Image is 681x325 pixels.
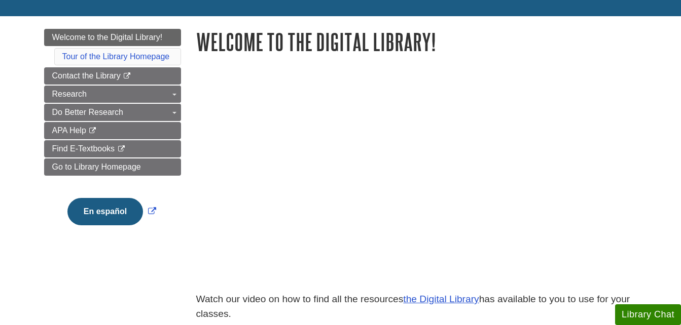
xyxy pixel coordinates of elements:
a: Contact the Library [44,67,181,85]
a: Go to Library Homepage [44,158,181,176]
button: En español [67,198,143,225]
span: Find E-Textbooks [52,144,115,153]
span: Contact the Library [52,71,121,80]
button: Library Chat [615,304,681,325]
a: Welcome to the Digital Library! [44,29,181,46]
h1: Welcome to the Digital Library! [196,29,637,55]
div: Guide Page Menu [44,29,181,242]
a: the Digital Library [403,294,479,304]
span: Do Better Research [52,108,124,116]
a: APA Help [44,122,181,139]
a: Tour of the Library Homepage [62,52,170,61]
a: Find E-Textbooks [44,140,181,157]
p: Watch our video on how to find all the resources has available to you to use for your classes. [196,292,637,321]
a: Do Better Research [44,104,181,121]
span: Research [52,90,87,98]
i: This link opens in a new window [117,146,126,152]
span: Go to Library Homepage [52,162,141,171]
i: This link opens in a new window [123,73,131,79]
i: This link opens in a new window [88,128,97,134]
a: Link opens in new window [65,207,159,216]
span: APA Help [52,126,86,135]
span: Welcome to the Digital Library! [52,33,163,42]
a: Research [44,86,181,103]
